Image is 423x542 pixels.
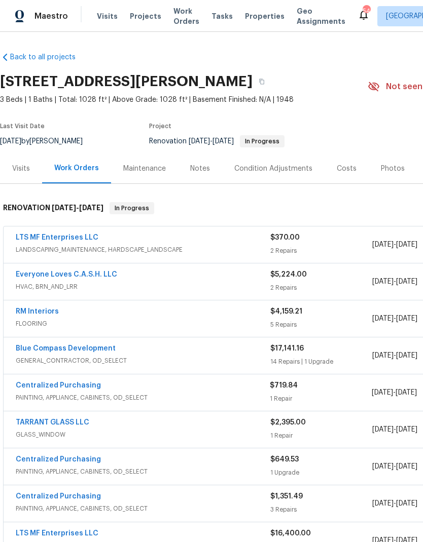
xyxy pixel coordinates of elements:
[270,308,302,315] span: $4,159.21
[16,271,117,278] a: Everyone Loves C.A.S.H. LLC
[396,241,417,248] span: [DATE]
[149,138,285,145] span: Renovation
[234,164,312,174] div: Condition Adjustments
[372,426,394,433] span: [DATE]
[54,163,99,173] div: Work Orders
[189,138,234,145] span: -
[270,456,299,463] span: $649.53
[372,424,417,435] span: -
[173,6,199,26] span: Work Orders
[270,530,311,537] span: $16,400.00
[270,320,372,330] div: 5 Repairs
[52,204,76,211] span: [DATE]
[372,240,417,250] span: -
[396,352,417,359] span: [DATE]
[270,394,371,404] div: 1 Repair
[16,530,98,537] a: LTS MF Enterprises LLC
[16,282,270,292] span: HVAC, BRN_AND_LRR
[245,11,285,21] span: Properties
[396,389,417,396] span: [DATE]
[16,234,98,241] a: LTS MF Enterprises LLC
[396,500,417,507] span: [DATE]
[270,357,372,367] div: 14 Repairs | 1 Upgrade
[16,419,89,426] a: TARRANT GLASS LLC
[270,505,372,515] div: 3 Repairs
[270,468,372,478] div: 1 Upgrade
[16,356,270,366] span: GENERAL_CONTRACTOR, OD_SELECT
[16,393,270,403] span: PAINTING, APPLIANCE, CABINETS, OD_SELECT
[16,430,270,440] span: GLASS_WINDOW
[372,278,394,285] span: [DATE]
[372,388,417,398] span: -
[189,138,210,145] span: [DATE]
[16,382,101,389] a: Centralized Purchasing
[16,467,270,477] span: PAINTING, APPLIANCE, CABINETS, OD_SELECT
[270,382,298,389] span: $719.84
[372,461,417,472] span: -
[16,493,101,500] a: Centralized Purchasing
[372,500,394,507] span: [DATE]
[372,389,393,396] span: [DATE]
[372,498,417,509] span: -
[372,463,394,470] span: [DATE]
[16,456,101,463] a: Centralized Purchasing
[16,504,270,514] span: PAINTING, APPLIANCE, CABINETS, OD_SELECT
[130,11,161,21] span: Projects
[213,138,234,145] span: [DATE]
[270,345,304,352] span: $17,141.16
[372,352,394,359] span: [DATE]
[16,308,59,315] a: RM Interiors
[149,123,171,129] span: Project
[52,204,103,211] span: -
[372,351,417,361] span: -
[381,164,405,174] div: Photos
[123,164,166,174] div: Maintenance
[372,241,394,248] span: [DATE]
[396,315,417,322] span: [DATE]
[396,463,417,470] span: [DATE]
[3,202,103,214] h6: RENOVATION
[270,493,303,500] span: $1,351.49
[211,13,233,20] span: Tasks
[297,6,345,26] span: Geo Assignments
[396,426,417,433] span: [DATE]
[16,345,116,352] a: Blue Compass Development
[372,277,417,287] span: -
[270,246,372,256] div: 2 Repairs
[16,319,270,329] span: FLOORING
[270,271,307,278] span: $5,224.00
[190,164,210,174] div: Notes
[34,11,68,21] span: Maestro
[12,164,30,174] div: Visits
[396,278,417,285] span: [DATE]
[270,419,306,426] span: $2,395.00
[111,203,153,213] span: In Progress
[16,245,270,255] span: LANDSCAPING_MAINTENANCE, HARDSCAPE_LANDSCAPE
[337,164,357,174] div: Costs
[241,138,284,144] span: In Progress
[253,72,271,91] button: Copy Address
[363,6,370,16] div: 54
[270,234,300,241] span: $370.00
[372,314,417,324] span: -
[372,315,394,322] span: [DATE]
[97,11,118,21] span: Visits
[270,431,372,441] div: 1 Repair
[79,204,103,211] span: [DATE]
[270,283,372,293] div: 2 Repairs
